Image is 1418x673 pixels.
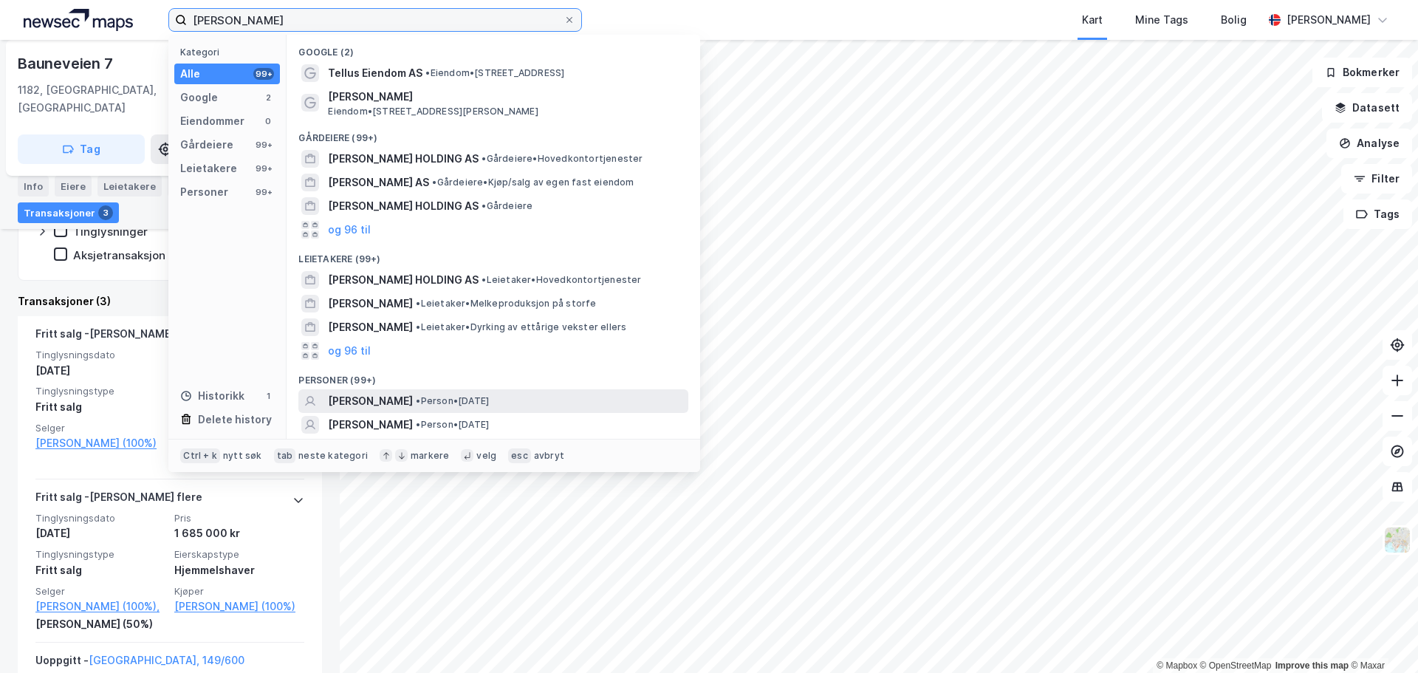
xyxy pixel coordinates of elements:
[253,139,274,151] div: 99+
[35,325,202,349] div: Fritt salg - [PERSON_NAME] flere
[24,9,133,31] img: logo.a4113a55bc3d86da70a041830d287a7e.svg
[18,293,322,310] div: Transaksjoner (3)
[482,200,532,212] span: Gårdeiere
[73,248,165,262] div: Aksjetransaksjon
[180,47,280,58] div: Kategori
[416,395,420,406] span: •
[416,419,489,431] span: Person • [DATE]
[262,390,274,402] div: 1
[1312,58,1412,87] button: Bokmerker
[482,274,641,286] span: Leietaker • Hovedkontortjenester
[180,89,218,106] div: Google
[482,153,643,165] span: Gårdeiere • Hovedkontortjenester
[174,512,304,525] span: Pris
[1322,93,1412,123] button: Datasett
[482,274,486,285] span: •
[262,115,274,127] div: 0
[35,561,165,579] div: Fritt salg
[98,205,113,220] div: 3
[416,419,420,430] span: •
[253,68,274,80] div: 99+
[328,295,413,312] span: [PERSON_NAME]
[55,176,92,197] div: Eiere
[180,183,228,201] div: Personer
[274,448,296,463] div: tab
[73,225,148,239] div: Tinglysninger
[416,395,489,407] span: Person • [DATE]
[223,450,262,462] div: nytt søk
[174,525,304,542] div: 1 685 000 kr
[35,585,165,598] span: Selger
[35,422,165,434] span: Selger
[482,200,486,211] span: •
[1326,129,1412,158] button: Analyse
[187,9,564,31] input: Søk på adresse, matrikkel, gårdeiere, leietakere eller personer
[328,88,682,106] span: [PERSON_NAME]
[35,512,165,525] span: Tinglysningsdato
[425,67,430,78] span: •
[328,150,479,168] span: [PERSON_NAME] HOLDING AS
[1383,526,1411,554] img: Z
[328,197,479,215] span: [PERSON_NAME] HOLDING AS
[18,176,49,197] div: Info
[253,163,274,174] div: 99+
[18,52,116,75] div: Bauneveien 7
[328,342,371,360] button: og 96 til
[482,153,486,164] span: •
[328,318,413,336] span: [PERSON_NAME]
[35,385,165,397] span: Tinglysningstype
[35,598,165,615] a: [PERSON_NAME] (100%),
[508,448,531,463] div: esc
[287,120,700,147] div: Gårdeiere (99+)
[432,177,634,188] span: Gårdeiere • Kjøp/salg av egen fast eiendom
[328,174,429,191] span: [PERSON_NAME] AS
[416,298,420,309] span: •
[328,416,413,434] span: [PERSON_NAME]
[35,349,165,361] span: Tinglysningsdato
[174,585,304,598] span: Kjøper
[328,106,538,117] span: Eiendom • [STREET_ADDRESS][PERSON_NAME]
[18,81,203,117] div: 1182, [GEOGRAPHIC_DATA], [GEOGRAPHIC_DATA]
[416,321,626,333] span: Leietaker • Dyrking av ettårige vekster ellers
[328,64,422,82] span: Tellus Eiendom AS
[180,448,220,463] div: Ctrl + k
[198,411,272,428] div: Delete history
[1344,602,1418,673] iframe: Chat Widget
[1341,164,1412,194] button: Filter
[180,136,233,154] div: Gårdeiere
[35,525,165,542] div: [DATE]
[35,398,165,416] div: Fritt salg
[1287,11,1371,29] div: [PERSON_NAME]
[180,387,244,405] div: Historikk
[35,488,202,512] div: Fritt salg - [PERSON_NAME] flere
[262,92,274,103] div: 2
[1157,660,1197,671] a: Mapbox
[35,362,165,380] div: [DATE]
[180,160,237,177] div: Leietakere
[253,186,274,198] div: 99+
[174,548,304,561] span: Eierskapstype
[1135,11,1188,29] div: Mine Tags
[35,434,165,452] a: [PERSON_NAME] (100%)
[1200,660,1272,671] a: OpenStreetMap
[287,242,700,268] div: Leietakere (99+)
[18,202,119,223] div: Transaksjoner
[328,221,371,239] button: og 96 til
[416,298,596,310] span: Leietaker • Melkeproduksjon på storfe
[180,65,200,83] div: Alle
[97,176,162,197] div: Leietakere
[1343,199,1412,229] button: Tags
[328,271,479,289] span: [PERSON_NAME] HOLDING AS
[174,561,304,579] div: Hjemmelshaver
[534,450,564,462] div: avbryt
[416,321,420,332] span: •
[180,112,244,130] div: Eiendommer
[168,176,223,197] div: Datasett
[476,450,496,462] div: velg
[432,177,436,188] span: •
[18,134,145,164] button: Tag
[89,654,244,666] a: [GEOGRAPHIC_DATA], 149/600
[287,35,700,61] div: Google (2)
[425,67,564,79] span: Eiendom • [STREET_ADDRESS]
